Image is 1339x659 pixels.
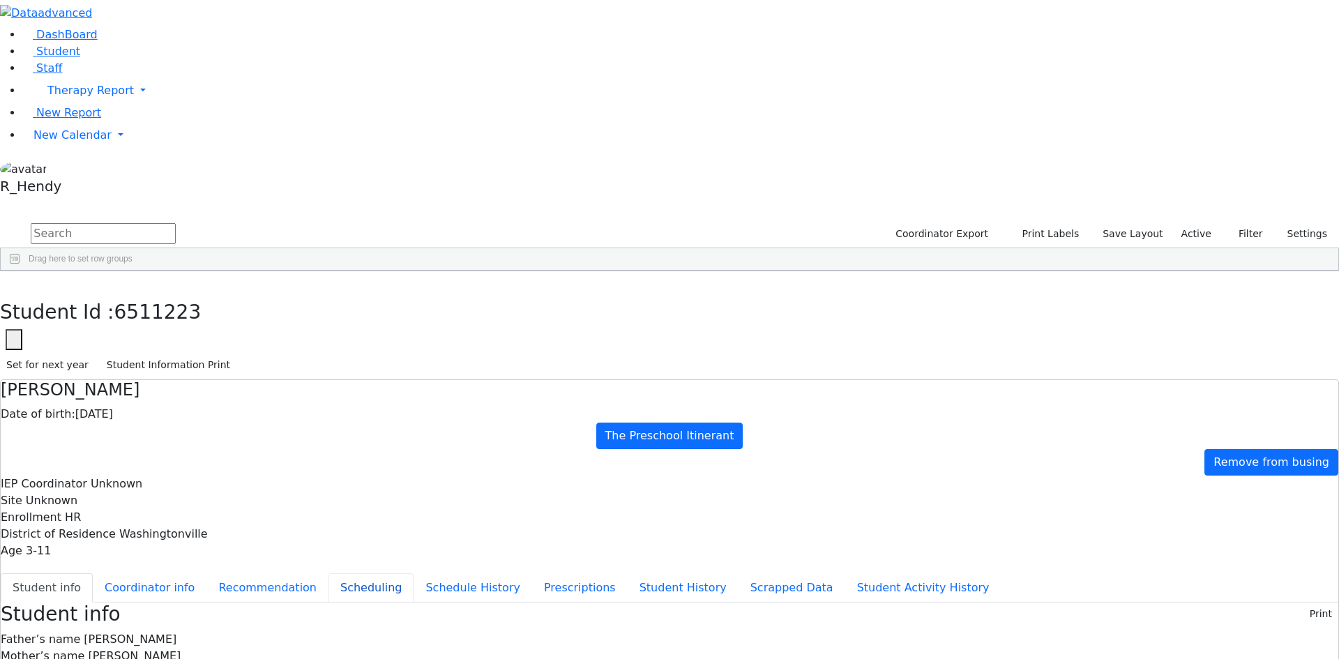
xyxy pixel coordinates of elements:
label: IEP Coordinator [1,476,87,492]
button: Print Labels [1006,223,1085,245]
span: 6511223 [114,301,202,324]
a: New Report [22,106,101,119]
div: [DATE] [1,406,1338,423]
span: Therapy Report [47,84,134,97]
span: 3-11 [26,544,51,557]
label: Age [1,543,22,559]
input: Search [31,223,176,244]
button: Schedule History [414,573,532,603]
button: Recommendation [206,573,328,603]
span: Drag here to set row groups [29,254,133,264]
label: Date of birth: [1,406,75,423]
span: New Calendar [33,128,112,142]
label: Father’s name [1,631,80,648]
a: Student [22,45,80,58]
span: New Report [36,106,101,119]
button: Student Information Print [100,354,236,376]
span: Washingtonville [119,527,208,540]
button: Student Activity History [845,573,1001,603]
span: Unknown [91,477,142,490]
button: Student History [628,573,739,603]
span: Unknown [26,494,77,507]
a: New Calendar [22,121,1339,149]
h4: [PERSON_NAME] [1,380,1338,400]
button: Coordinator info [93,573,206,603]
button: Print [1303,603,1338,625]
button: Settings [1269,223,1333,245]
label: Enrollment [1,509,61,526]
span: HR [65,510,81,524]
h3: Student info [1,603,121,626]
a: Remove from busing [1204,449,1338,476]
a: Therapy Report [22,77,1339,105]
span: Remove from busing [1213,455,1329,469]
a: The Preschool Itinerant [596,423,743,449]
a: DashBoard [22,28,98,41]
button: Scheduling [328,573,414,603]
label: District of Residence [1,526,116,543]
a: Staff [22,61,62,75]
button: Student info [1,573,93,603]
span: [PERSON_NAME] [84,633,176,646]
button: Filter [1220,223,1269,245]
span: DashBoard [36,28,98,41]
button: Coordinator Export [886,223,994,245]
span: Staff [36,61,62,75]
span: Student [36,45,80,58]
button: Prescriptions [532,573,628,603]
button: Save Layout [1096,223,1169,245]
label: Active [1175,223,1218,245]
button: Scrapped Data [739,573,845,603]
label: Site [1,492,22,509]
